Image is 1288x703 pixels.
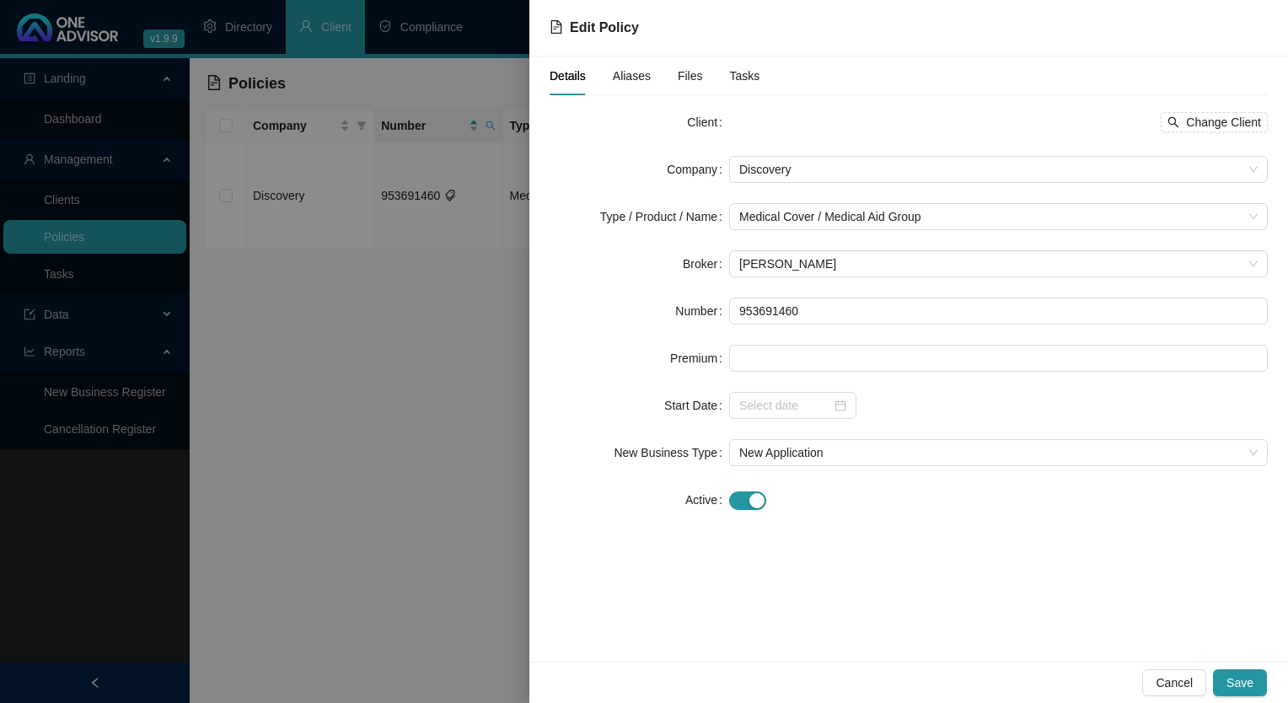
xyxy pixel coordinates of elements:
button: Cancel [1142,669,1206,696]
label: Active [685,486,729,513]
button: Change Client [1161,112,1268,132]
span: Save [1226,673,1253,692]
span: search [1167,116,1179,128]
span: Aliases [613,70,651,82]
span: Tasks [730,70,760,82]
span: Medical Cover / Medical Aid Group [739,204,1258,229]
span: Details [550,70,586,82]
label: Client [687,109,729,136]
label: Number [675,298,729,325]
span: Discovery [739,157,1258,182]
label: Type / Product / Name [600,203,729,230]
label: Broker [683,250,729,277]
span: Darryn Purtell [739,251,1258,276]
label: Company [667,156,729,183]
span: Change Client [1186,113,1261,131]
label: Start Date [664,392,729,419]
span: Edit Policy [570,20,639,35]
button: Save [1213,669,1267,696]
input: Select date [739,396,831,415]
label: New Business Type [614,439,729,466]
span: Cancel [1156,673,1193,692]
span: New Application [739,440,1258,465]
span: Files [678,70,703,82]
label: Premium [670,345,729,372]
span: file-text [550,20,563,34]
